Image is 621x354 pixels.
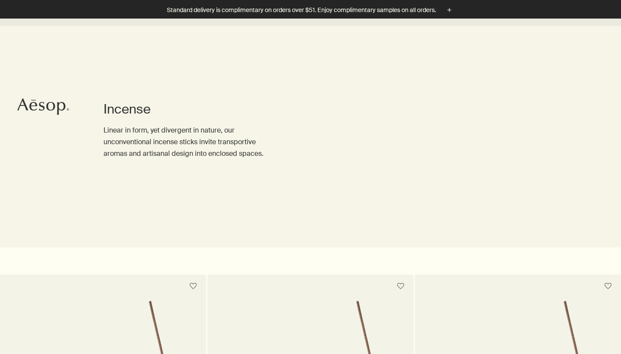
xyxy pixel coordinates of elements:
button: Standard delivery is complimentary on orders over $51. Enjoy complimentary samples on all orders. [167,5,454,15]
p: Linear in form, yet divergent in nature, our unconventional incense sticks invite transportive ar... [103,124,276,160]
h1: Incense [103,101,276,118]
p: Standard delivery is complimentary on orders over $51. Enjoy complimentary samples on all orders. [167,6,436,15]
button: Save to cabinet [393,278,408,294]
svg: Aesop [17,98,69,115]
a: Aesop [15,96,71,120]
button: Save to cabinet [185,278,201,294]
button: Save to cabinet [600,278,616,294]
